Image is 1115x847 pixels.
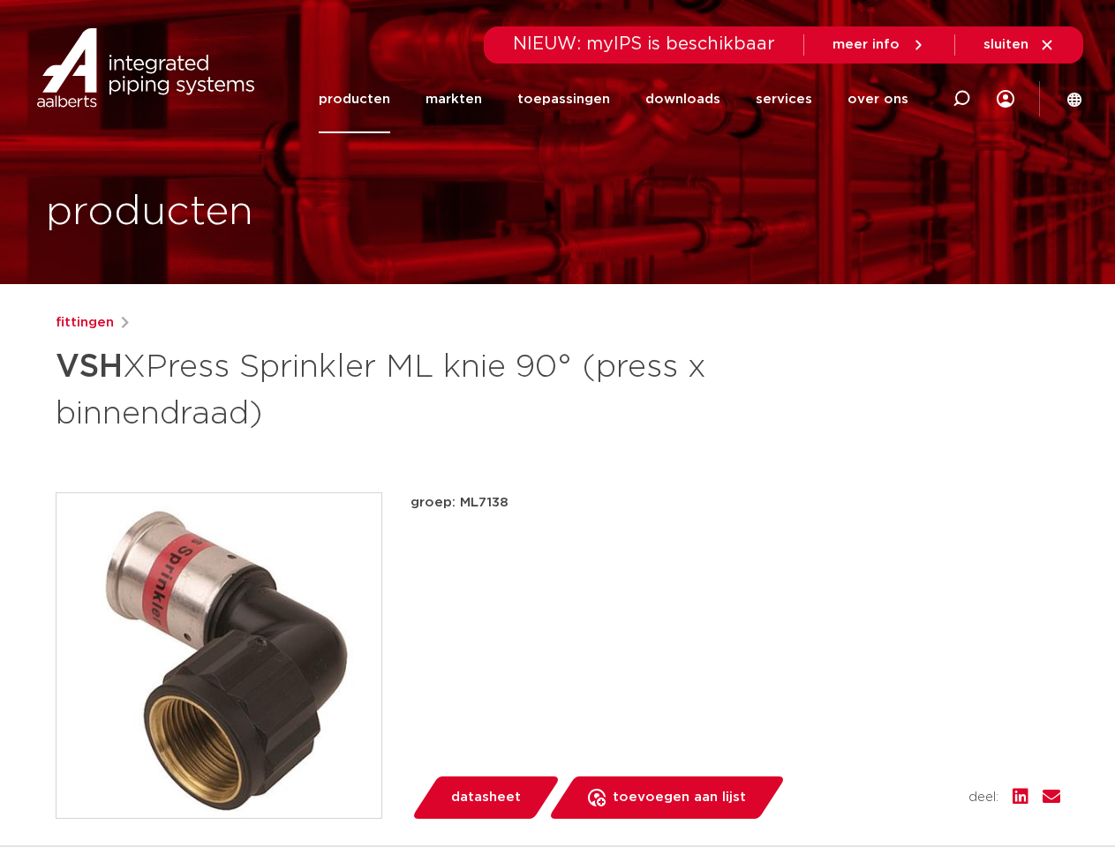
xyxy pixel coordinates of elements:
p: groep: ML7138 [411,492,1060,513]
a: fittingen [56,312,114,334]
strong: VSH [56,351,123,383]
h1: producten [46,184,253,241]
a: producten [319,65,390,133]
h1: XPress Sprinkler ML knie 90° (press x binnendraad) [56,341,719,436]
div: my IPS [997,79,1014,118]
nav: Menu [319,65,908,133]
a: datasheet [411,776,561,819]
a: toepassingen [517,65,610,133]
span: NIEUW: myIPS is beschikbaar [513,35,775,53]
img: Product Image for VSH XPress Sprinkler ML knie 90° (press x binnendraad) [57,493,381,818]
span: meer info [832,38,900,51]
span: datasheet [451,783,521,812]
a: meer info [832,37,926,53]
a: sluiten [983,37,1055,53]
a: markten [426,65,482,133]
span: deel: [968,787,998,808]
a: services [756,65,812,133]
span: sluiten [983,38,1028,51]
span: toevoegen aan lijst [613,783,746,812]
a: downloads [645,65,720,133]
a: over ons [848,65,908,133]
